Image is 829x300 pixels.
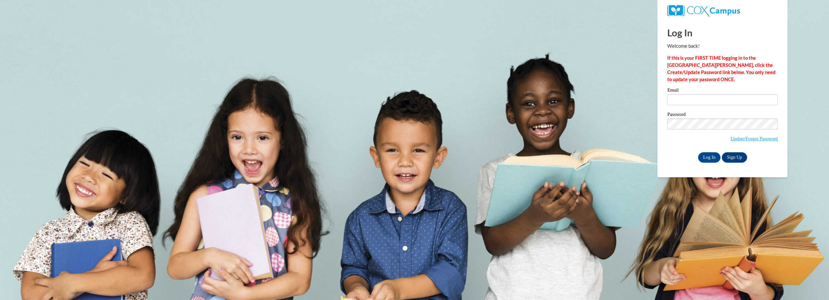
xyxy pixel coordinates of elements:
input: Log In [698,152,721,163]
a: Update/Forgot Password [731,136,778,141]
img: COX Campus [667,5,740,17]
label: Password [667,112,778,119]
p: Welcome back! [667,43,778,50]
a: Sign Up [722,152,747,163]
strong: If this is your FIRST TIME logging in to the [GEOGRAPHIC_DATA][PERSON_NAME], click the Create/Upd... [667,55,775,82]
a: COX Campus [667,7,740,13]
h1: Log In [667,26,778,39]
label: Email [667,88,778,94]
